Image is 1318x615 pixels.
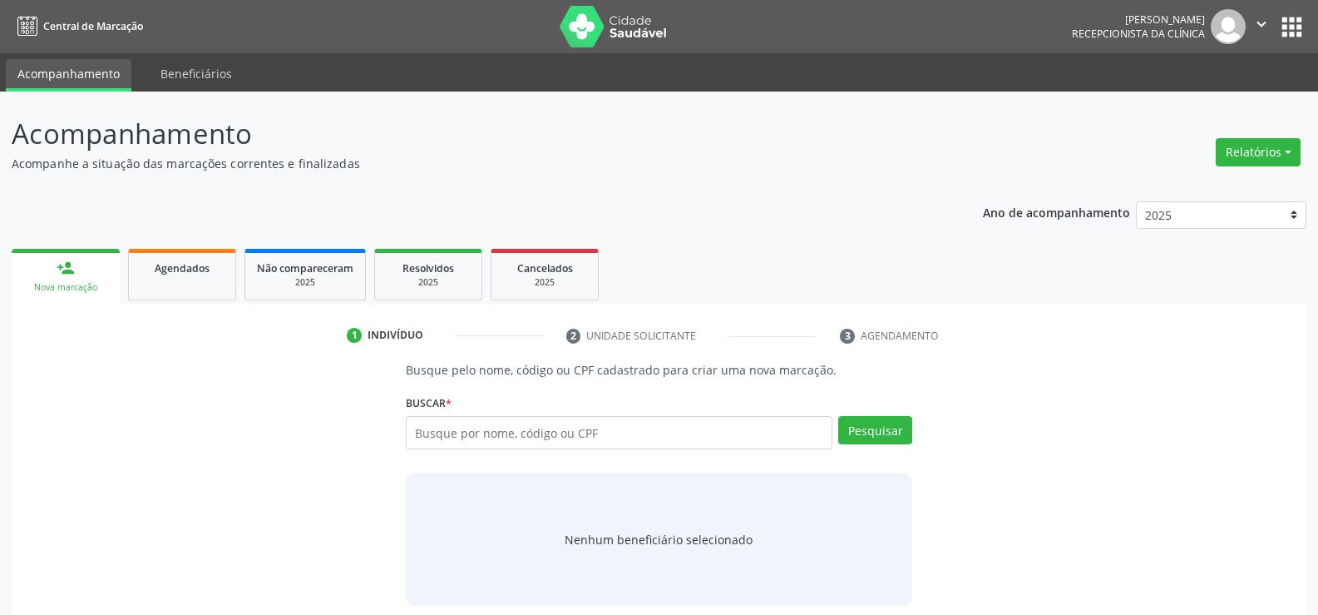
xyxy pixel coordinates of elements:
div: 2025 [257,276,353,289]
span: Cancelados [517,261,573,275]
span: Nenhum beneficiário selecionado [565,531,753,548]
a: Acompanhamento [6,59,131,92]
a: Central de Marcação [12,12,143,40]
img: img [1211,9,1246,44]
div: Nova marcação [23,281,108,294]
span: Recepcionista da clínica [1072,27,1205,41]
div: person_add [57,259,75,277]
button: Pesquisar [838,416,912,444]
button: apps [1277,12,1306,42]
span: Resolvidos [402,261,454,275]
div: 2025 [503,276,586,289]
i:  [1252,15,1271,33]
span: Não compareceram [257,261,353,275]
span: Central de Marcação [43,19,143,33]
button:  [1246,9,1277,44]
div: Indivíduo [368,328,423,343]
span: Agendados [155,261,210,275]
label: Buscar [406,390,452,416]
div: [PERSON_NAME] [1072,12,1205,27]
input: Busque por nome, código ou CPF [406,416,832,449]
p: Ano de acompanhamento [983,201,1130,222]
div: 2025 [387,276,470,289]
p: Acompanhe a situação das marcações correntes e finalizadas [12,155,918,172]
button: Relatórios [1216,138,1301,166]
p: Acompanhamento [12,113,918,155]
a: Beneficiários [149,59,244,88]
p: Busque pelo nome, código ou CPF cadastrado para criar uma nova marcação. [406,361,912,379]
div: 1 [347,328,362,343]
